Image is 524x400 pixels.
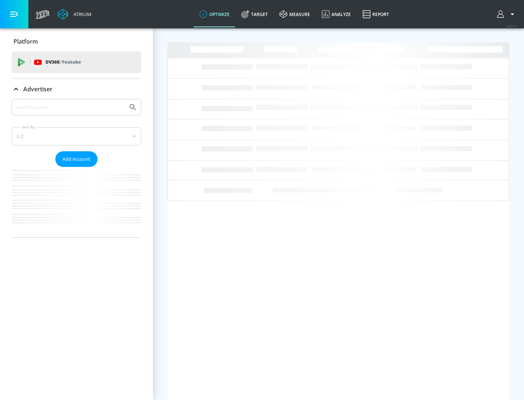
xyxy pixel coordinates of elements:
div: Advertiser [12,79,141,99]
div: DV360: Youtube [12,51,141,73]
div: A-Z [12,127,141,145]
a: Atrium [57,9,91,20]
p: DV360: [45,58,81,66]
p: Platform [13,37,38,45]
label: Sort By [21,125,36,129]
span: Add Account [63,155,90,163]
a: measure [274,1,316,27]
a: Report [357,1,395,27]
a: Target [235,1,274,27]
span: v 4.25.4 [507,24,517,28]
div: Platform [12,31,141,52]
p: Advertiser [23,85,52,93]
div: Advertiser [12,99,141,237]
button: Add Account [55,151,98,167]
p: Youtube [61,58,81,66]
a: optimize [194,1,235,27]
input: Search by name [15,103,125,112]
a: Analyze [316,1,357,27]
div: Atrium [71,11,91,17]
nav: list of Advertiser [12,167,141,237]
